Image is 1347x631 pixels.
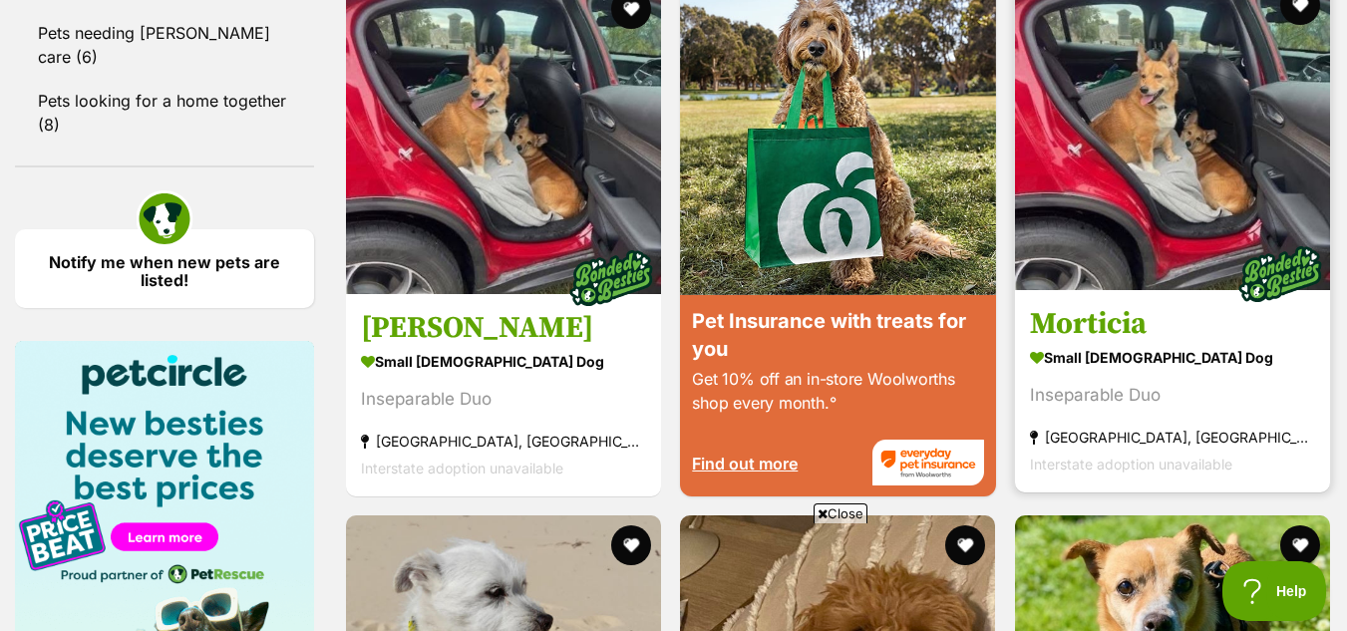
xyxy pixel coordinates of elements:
[346,294,661,496] a: [PERSON_NAME] small [DEMOGRAPHIC_DATA] Dog Inseparable Duo [GEOGRAPHIC_DATA], [GEOGRAPHIC_DATA] I...
[361,347,646,376] strong: small [DEMOGRAPHIC_DATA] Dog
[361,386,646,413] div: Inseparable Duo
[1222,561,1327,621] iframe: Help Scout Beacon - Open
[1030,382,1315,409] div: Inseparable Duo
[361,428,646,455] strong: [GEOGRAPHIC_DATA], [GEOGRAPHIC_DATA]
[361,460,563,476] span: Interstate adoption unavailable
[1280,525,1320,565] button: favourite
[561,228,661,328] img: bonded besties
[361,309,646,347] h3: [PERSON_NAME]
[15,12,314,78] a: Pets needing [PERSON_NAME] care (6)
[1030,456,1232,473] span: Interstate adoption unavailable
[15,229,314,308] a: Notify me when new pets are listed!
[15,80,314,146] a: Pets looking for a home together (8)
[190,531,1158,621] iframe: Advertisement
[1230,224,1330,324] img: bonded besties
[1015,290,1330,492] a: Morticia small [DEMOGRAPHIC_DATA] Dog Inseparable Duo [GEOGRAPHIC_DATA], [GEOGRAPHIC_DATA] Inters...
[1030,343,1315,372] strong: small [DEMOGRAPHIC_DATA] Dog
[814,503,867,523] span: Close
[1030,305,1315,343] h3: Morticia
[1030,424,1315,451] strong: [GEOGRAPHIC_DATA], [GEOGRAPHIC_DATA]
